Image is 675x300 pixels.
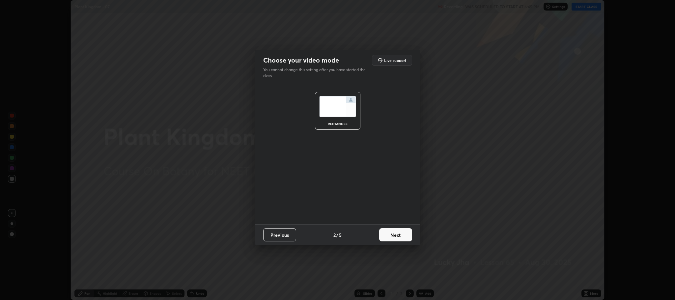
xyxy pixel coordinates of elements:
[263,56,339,65] h2: Choose your video mode
[379,228,412,241] button: Next
[319,96,356,117] img: normalScreenIcon.ae25ed63.svg
[336,232,338,238] h4: /
[333,232,336,238] h4: 2
[324,122,351,125] div: rectangle
[263,228,296,241] button: Previous
[339,232,342,238] h4: 5
[384,58,406,62] h5: Live support
[263,67,370,79] p: You cannot change this setting after you have started the class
